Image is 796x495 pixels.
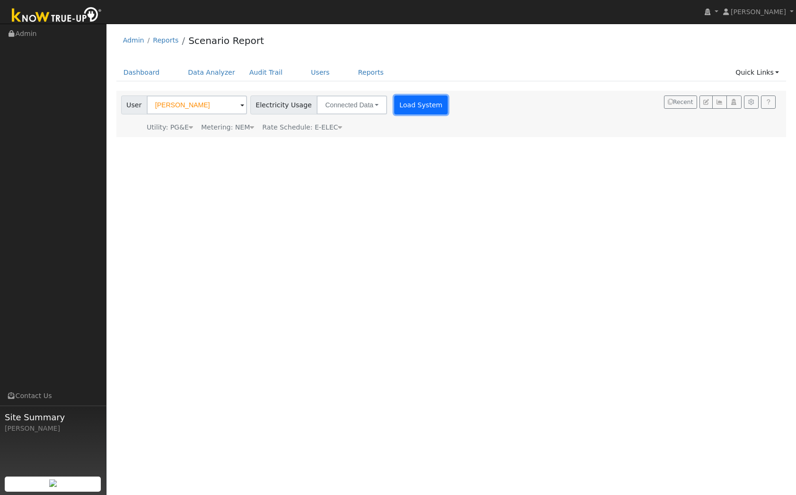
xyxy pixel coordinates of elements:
a: Scenario Report [188,35,264,46]
span: Alias: HETOUC [262,123,342,131]
div: Metering: NEM [201,122,254,132]
div: [PERSON_NAME] [5,424,101,434]
img: Know True-Up [7,5,106,26]
button: Login As [726,96,741,109]
span: Electricity Usage [250,96,317,114]
input: Select a User [147,96,247,114]
a: Admin [123,36,144,44]
button: Multi-Series Graph [712,96,727,109]
a: Dashboard [116,64,167,81]
span: Site Summary [5,411,101,424]
a: Quick Links [728,64,786,81]
span: [PERSON_NAME] [731,8,786,16]
button: Connected Data [317,96,387,114]
button: Edit User [699,96,713,109]
a: Reports [153,36,178,44]
span: User [121,96,147,114]
button: Settings [744,96,759,109]
button: Load System [394,96,448,114]
button: Recent [664,96,697,109]
a: Data Analyzer [181,64,242,81]
div: Utility: PG&E [147,122,193,132]
a: Reports [351,64,391,81]
a: Audit Trail [242,64,290,81]
img: retrieve [49,479,57,487]
a: Help Link [761,96,776,109]
a: Users [304,64,337,81]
